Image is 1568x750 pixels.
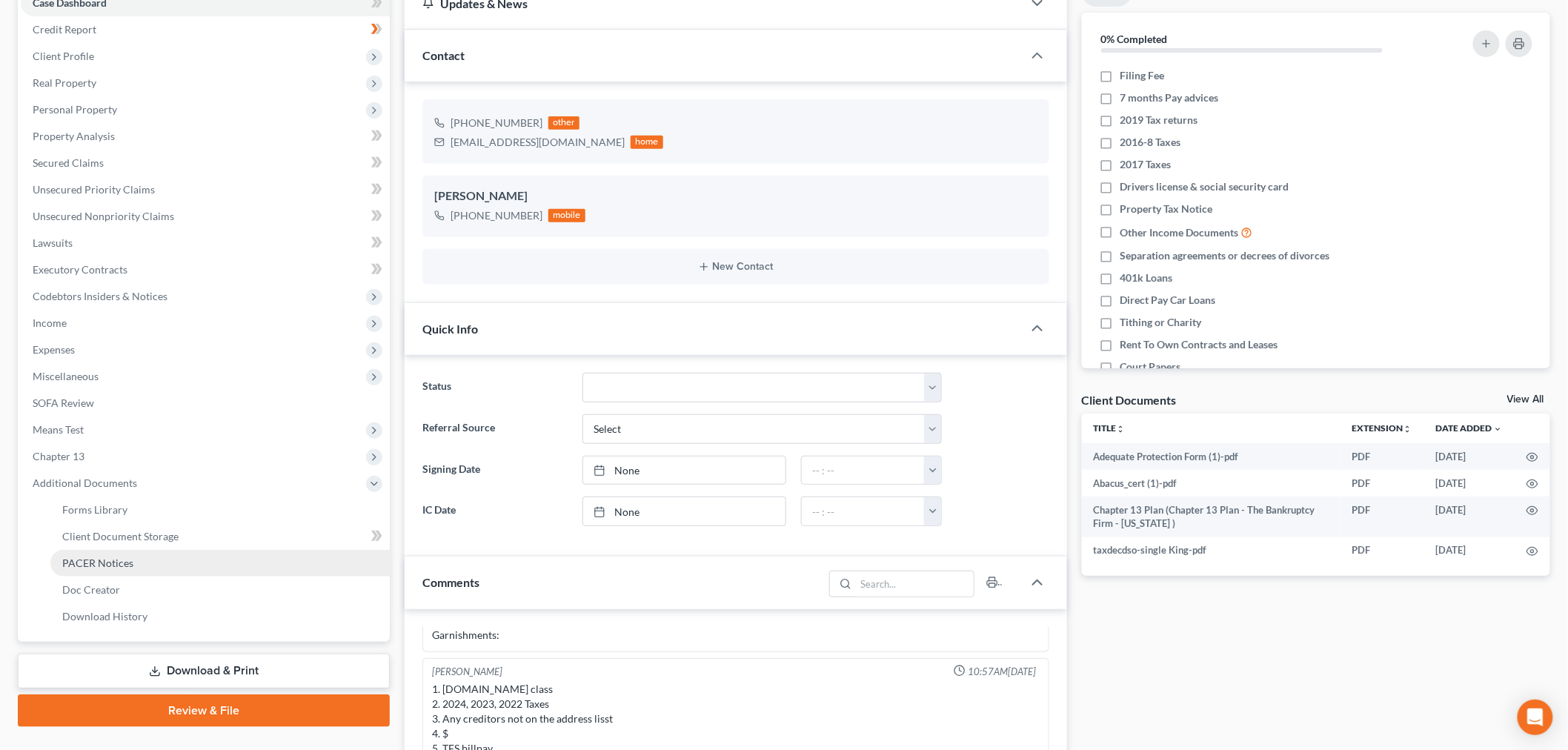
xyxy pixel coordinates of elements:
[1082,392,1177,408] div: Client Documents
[1494,425,1503,434] i: expand_more
[1120,113,1198,127] span: 2019 Tax returns
[21,256,390,283] a: Executory Contracts
[33,263,127,276] span: Executory Contracts
[1120,315,1202,330] span: Tithing or Charity
[33,210,174,222] span: Unsecured Nonpriority Claims
[1424,470,1515,497] td: [DATE]
[1117,425,1126,434] i: unfold_more
[21,390,390,417] a: SOFA Review
[1101,33,1168,45] strong: 0% Completed
[1518,700,1553,735] div: Open Intercom Messenger
[21,203,390,230] a: Unsecured Nonpriority Claims
[62,557,133,569] span: PACER Notices
[18,694,390,727] a: Review & File
[33,236,73,249] span: Lawsuits
[548,116,579,130] div: other
[1082,470,1341,497] td: Abacus_cert (1)-pdf
[33,450,84,462] span: Chapter 13
[33,396,94,409] span: SOFA Review
[62,503,127,516] span: Forms Library
[856,571,974,597] input: Search...
[1120,225,1239,240] span: Other Income Documents
[432,665,502,679] div: [PERSON_NAME]
[1082,443,1341,470] td: Adequate Protection Form (1)-pdf
[33,50,94,62] span: Client Profile
[1120,202,1213,216] span: Property Tax Notice
[1341,537,1424,564] td: PDF
[33,477,137,489] span: Additional Documents
[1082,497,1341,537] td: Chapter 13 Plan (Chapter 13 Plan - The Bankruptcy Firm - [US_STATE] )
[62,610,147,623] span: Download History
[1082,537,1341,564] td: taxdecdso-single King-pdf
[1507,394,1544,405] a: View All
[21,16,390,43] a: Credit Report
[583,457,785,485] a: None
[451,116,542,130] div: [PHONE_NUMBER]
[1120,248,1330,263] span: Separation agreements or decrees of divorces
[50,497,390,523] a: Forms Library
[451,135,625,150] div: [EMAIL_ADDRESS][DOMAIN_NAME]
[1120,135,1181,150] span: 2016-8 Taxes
[33,130,115,142] span: Property Analysis
[50,603,390,630] a: Download History
[415,414,575,444] label: Referral Source
[33,76,96,89] span: Real Property
[422,48,465,62] span: Contact
[415,497,575,526] label: IC Date
[548,209,585,222] div: mobile
[50,550,390,577] a: PACER Notices
[1424,497,1515,537] td: [DATE]
[1341,470,1424,497] td: PDF
[33,316,67,329] span: Income
[50,523,390,550] a: Client Document Storage
[434,261,1037,273] button: New Contact
[1403,425,1412,434] i: unfold_more
[62,530,179,542] span: Client Document Storage
[1341,497,1424,537] td: PDF
[422,322,478,336] span: Quick Info
[583,497,785,525] a: None
[415,456,575,485] label: Signing Date
[33,423,84,436] span: Means Test
[1120,359,1181,374] span: Court Papers
[969,665,1037,679] span: 10:57AM[DATE]
[1424,443,1515,470] td: [DATE]
[33,290,167,302] span: Codebtors Insiders & Notices
[1120,293,1216,308] span: Direct Pay Car Loans
[33,343,75,356] span: Expenses
[21,150,390,176] a: Secured Claims
[415,373,575,402] label: Status
[422,575,479,589] span: Comments
[50,577,390,603] a: Doc Creator
[802,497,925,525] input: -- : --
[33,156,104,169] span: Secured Claims
[33,103,117,116] span: Personal Property
[62,583,120,596] span: Doc Creator
[1094,422,1126,434] a: Titleunfold_more
[1424,537,1515,564] td: [DATE]
[802,457,925,485] input: -- : --
[434,187,1037,205] div: [PERSON_NAME]
[1120,179,1289,194] span: Drivers license & social security card
[1120,68,1165,83] span: Filing Fee
[33,183,155,196] span: Unsecured Priority Claims
[33,23,96,36] span: Credit Report
[1436,422,1503,434] a: Date Added expand_more
[631,136,663,149] div: home
[1352,422,1412,434] a: Extensionunfold_more
[21,230,390,256] a: Lawsuits
[33,370,99,382] span: Miscellaneous
[1120,90,1219,105] span: 7 months Pay advices
[451,208,542,223] div: [PHONE_NUMBER]
[18,654,390,688] a: Download & Print
[1341,443,1424,470] td: PDF
[1120,337,1278,352] span: Rent To Own Contracts and Leases
[21,176,390,203] a: Unsecured Priority Claims
[1120,157,1172,172] span: 2017 Taxes
[1120,271,1173,285] span: 401k Loans
[21,123,390,150] a: Property Analysis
